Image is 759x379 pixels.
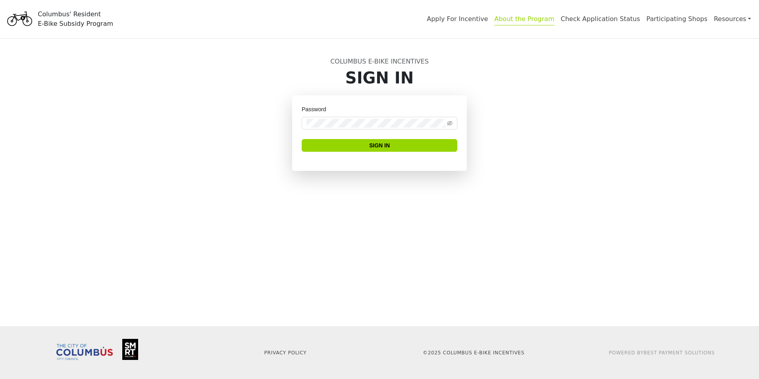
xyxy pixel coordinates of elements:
input: Password [306,119,445,128]
img: Smart Columbus [122,339,138,360]
a: Check Application Status [561,15,640,23]
span: eye-invisible [447,120,453,126]
a: Apply For Incentive [427,15,488,23]
div: Columbus' Resident E-Bike Subsidy Program [38,10,113,29]
label: Password [302,105,331,114]
h6: Columbus E-Bike Incentives [122,58,637,65]
a: Powered ByBest Payment Solutions [609,350,715,356]
h1: Sign In [122,68,637,87]
img: Program logo [5,5,35,33]
a: Resources [714,11,751,27]
button: Sign In [302,139,457,152]
p: © 2025 Columbus E-Bike Incentives [384,349,563,356]
a: Columbus' ResidentE-Bike Subsidy Program [5,14,113,23]
a: About the Program [494,15,554,25]
img: Columbus City Council [56,344,113,360]
a: Participating Shops [646,15,707,23]
span: Sign In [369,141,390,150]
a: Privacy Policy [264,350,307,356]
